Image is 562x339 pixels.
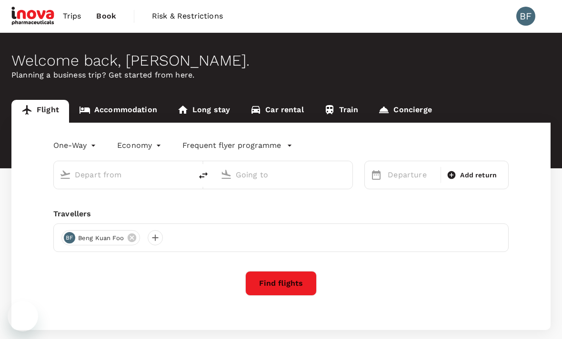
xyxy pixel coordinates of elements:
[69,100,167,123] a: Accommodation
[182,140,292,151] button: Frequent flyer programme
[240,100,314,123] a: Car rental
[96,10,116,22] span: Book
[53,208,509,220] div: Travellers
[61,230,140,245] div: BFBeng Kuan Foo
[11,6,55,27] img: iNova Pharmaceuticals
[72,233,130,243] span: Beng Kuan Foo
[117,138,163,153] div: Economy
[64,232,75,243] div: BF
[63,10,81,22] span: Trips
[236,167,333,182] input: Going to
[368,100,442,123] a: Concierge
[53,138,98,153] div: One-Way
[346,174,348,175] button: Open
[460,170,497,180] span: Add return
[388,169,435,181] p: Departure
[8,301,38,331] iframe: Button to launch messaging window
[167,100,240,123] a: Long stay
[75,167,172,182] input: Depart from
[152,10,223,22] span: Risk & Restrictions
[314,100,369,123] a: Train
[192,164,215,187] button: delete
[182,140,281,151] p: Frequent flyer programme
[11,52,551,69] div: Welcome back , [PERSON_NAME] .
[11,100,69,123] a: Flight
[516,7,535,26] div: BF
[11,69,551,81] p: Planning a business trip? Get started from here.
[185,174,187,175] button: Open
[245,271,317,296] button: Find flights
